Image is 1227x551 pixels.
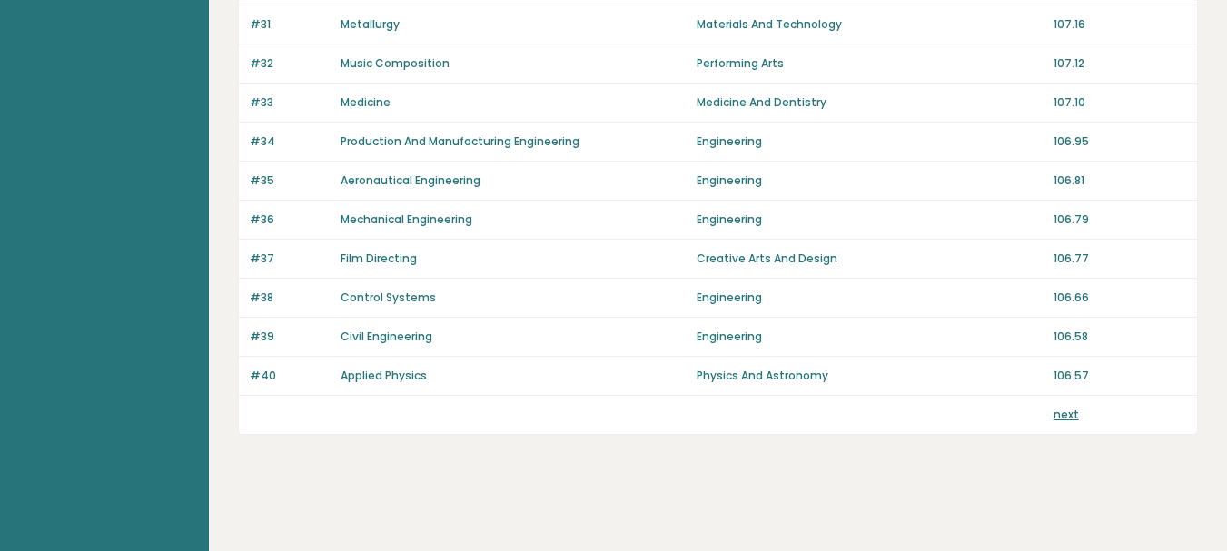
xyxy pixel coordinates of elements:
p: Physics And Astronomy [697,368,1042,384]
p: #36 [250,212,330,228]
p: #39 [250,329,330,345]
p: Creative Arts And Design [697,251,1042,267]
a: Metallurgy [341,16,400,32]
p: Engineering [697,172,1042,189]
p: #31 [250,16,330,33]
p: 106.58 [1054,329,1186,345]
p: #34 [250,133,330,150]
p: 106.79 [1054,212,1186,228]
p: #35 [250,172,330,189]
p: 106.95 [1054,133,1186,150]
p: Medicine And Dentistry [697,94,1042,111]
p: 106.66 [1054,290,1186,306]
p: Engineering [697,212,1042,228]
p: 107.12 [1054,55,1186,72]
p: Engineering [697,329,1042,345]
p: #37 [250,251,330,267]
p: 107.10 [1054,94,1186,111]
a: next [1054,407,1079,422]
p: #40 [250,368,330,384]
p: 106.57 [1054,368,1186,384]
p: Materials And Technology [697,16,1042,33]
p: 107.16 [1054,16,1186,33]
a: Control Systems [341,290,436,305]
p: #32 [250,55,330,72]
p: Engineering [697,290,1042,306]
p: Performing Arts [697,55,1042,72]
a: Production And Manufacturing Engineering [341,133,579,149]
p: #33 [250,94,330,111]
p: #38 [250,290,330,306]
a: Civil Engineering [341,329,432,344]
a: Aeronautical Engineering [341,172,480,188]
a: Film Directing [341,251,417,266]
a: Medicine [341,94,391,110]
a: Music Composition [341,55,450,71]
a: Applied Physics [341,368,427,383]
p: Engineering [697,133,1042,150]
p: 106.81 [1054,172,1186,189]
a: Mechanical Engineering [341,212,472,227]
p: 106.77 [1054,251,1186,267]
